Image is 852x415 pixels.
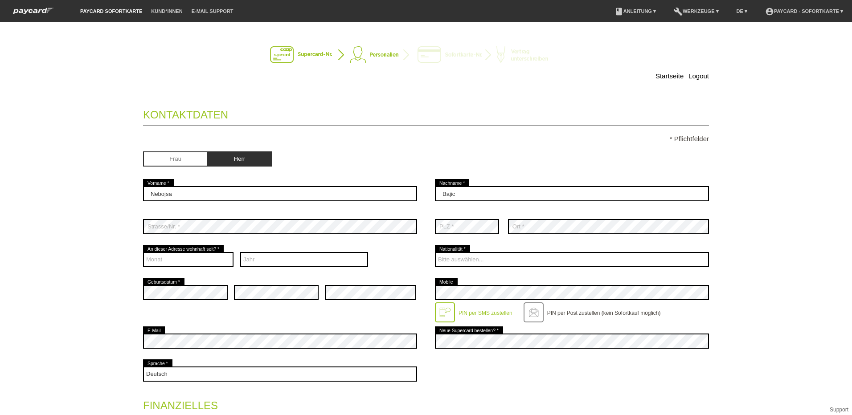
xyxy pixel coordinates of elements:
[143,100,709,126] legend: Kontaktdaten
[459,310,512,316] label: PIN per SMS zustellen
[9,6,58,16] img: paycard Sofortkarte
[674,7,683,16] i: build
[9,10,58,17] a: paycard Sofortkarte
[614,7,623,16] i: book
[669,8,723,14] a: buildWerkzeuge ▾
[610,8,660,14] a: bookAnleitung ▾
[765,7,774,16] i: account_circle
[143,135,709,142] p: * Pflichtfelder
[270,46,582,64] img: instantcard-v2-de-2.png
[76,8,147,14] a: paycard Sofortkarte
[655,72,684,80] a: Startseite
[830,407,848,413] a: Support
[547,310,661,316] label: PIN per Post zustellen (kein Sofortkauf möglich)
[688,72,709,80] a: Logout
[761,8,848,14] a: account_circlepaycard - Sofortkarte ▾
[187,8,238,14] a: E-Mail Support
[147,8,187,14] a: Kund*innen
[732,8,752,14] a: DE ▾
